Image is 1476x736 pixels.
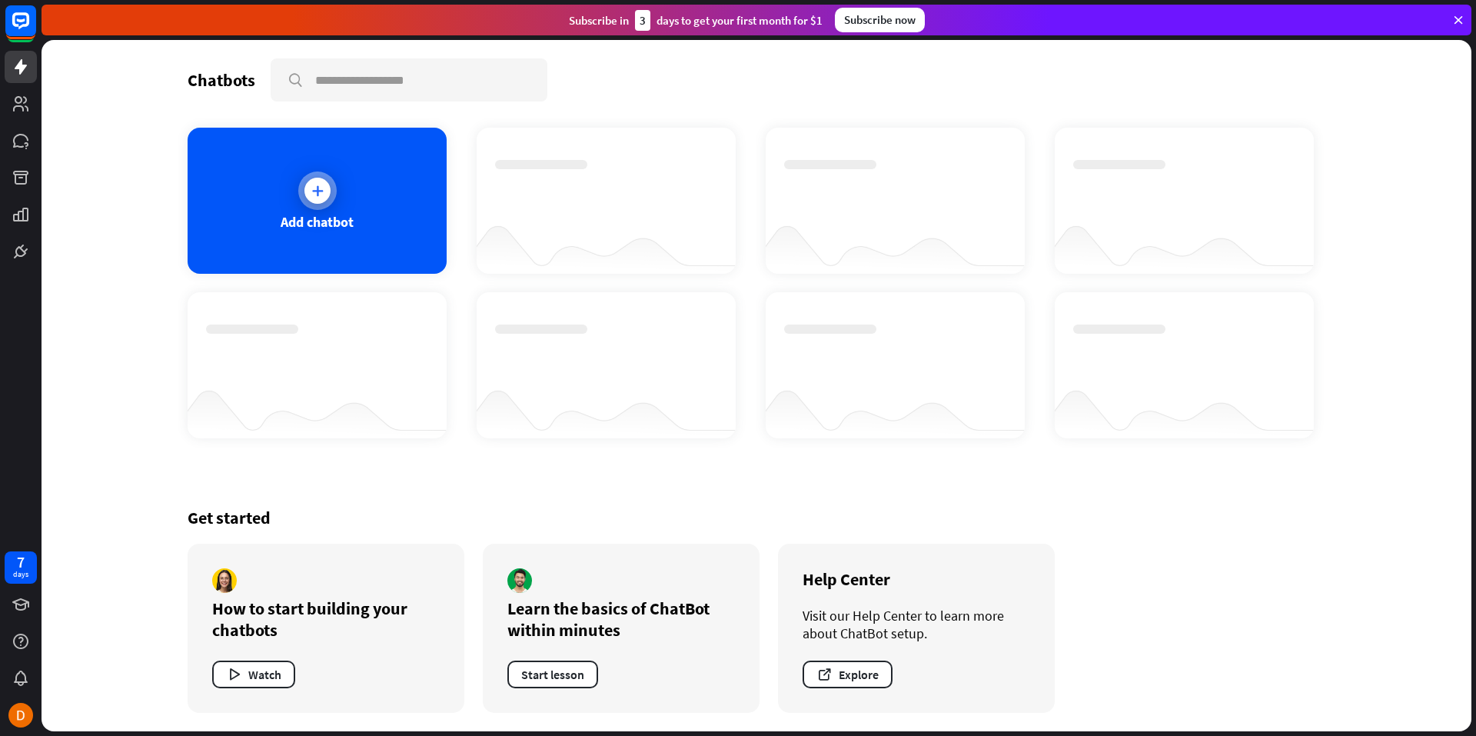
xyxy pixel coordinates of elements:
div: Chatbots [188,69,255,91]
button: Explore [803,661,893,688]
div: Add chatbot [281,213,354,231]
div: Learn the basics of ChatBot within minutes [507,598,735,641]
img: author [212,568,237,593]
a: 7 days [5,551,37,584]
div: Subscribe now [835,8,925,32]
div: 7 [17,555,25,569]
div: Visit our Help Center to learn more about ChatBot setup. [803,607,1030,642]
button: Start lesson [507,661,598,688]
div: How to start building your chatbots [212,598,440,641]
button: Watch [212,661,295,688]
img: author [507,568,532,593]
div: 3 [635,10,650,31]
div: Get started [188,507,1325,528]
div: days [13,569,28,580]
button: Open LiveChat chat widget [12,6,58,52]
div: Subscribe in days to get your first month for $1 [569,10,823,31]
div: Help Center [803,568,1030,590]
